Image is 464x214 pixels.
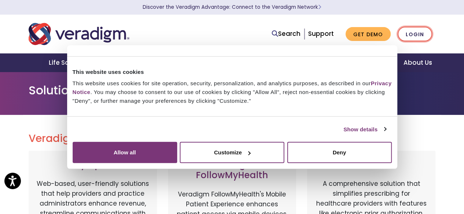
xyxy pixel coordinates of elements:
h3: Veradigm FollowMyHealth [175,159,289,181]
a: Discover the Veradigm Advantage: Connect to the Veradigm NetworkLearn More [143,4,321,11]
a: Login [398,27,432,42]
h1: Solution Login [29,83,436,97]
button: Deny [287,142,392,163]
a: Life Sciences [40,53,101,72]
button: Customize [180,142,284,163]
img: Veradigm logo [29,22,129,46]
a: Get Demo [346,27,391,41]
button: Allow all [73,142,177,163]
h3: ePrescribe [314,159,428,170]
h2: Veradigm Solutions [29,132,436,145]
a: Privacy Notice [73,80,392,95]
a: About Us [394,53,441,72]
a: Search [272,29,300,39]
div: This website uses cookies [73,67,392,76]
span: Learn More [318,4,321,11]
h3: Payerpath [36,159,150,170]
a: Show details [343,125,386,134]
div: This website uses cookies for site operation, security, personalization, and analytics purposes, ... [73,79,392,105]
a: Support [308,29,334,38]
